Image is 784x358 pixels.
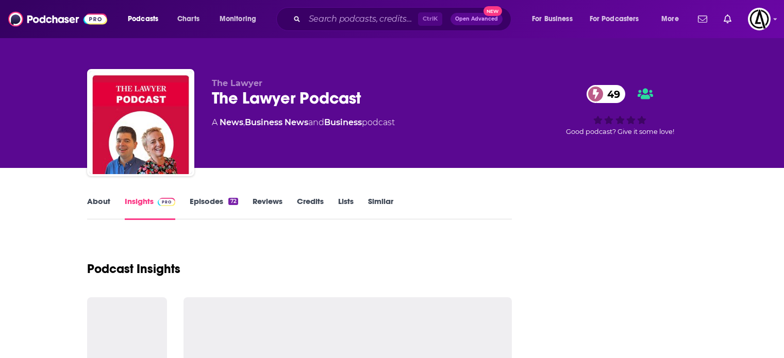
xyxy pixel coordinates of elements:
[597,85,625,103] span: 49
[308,117,324,127] span: and
[525,11,586,27] button: open menu
[212,78,262,88] span: The Lawyer
[338,196,354,220] a: Lists
[253,196,282,220] a: Reviews
[748,8,771,30] img: User Profile
[451,13,503,25] button: Open AdvancedNew
[228,198,238,205] div: 72
[212,116,395,129] div: A podcast
[654,11,692,27] button: open menu
[89,71,192,174] img: The Lawyer Podcast
[125,196,176,220] a: InsightsPodchaser Pro
[694,10,711,28] a: Show notifications dropdown
[661,12,679,26] span: More
[418,12,442,26] span: Ctrl K
[305,11,418,27] input: Search podcasts, credits, & more...
[543,78,697,142] div: 49Good podcast? Give it some love!
[566,128,674,135] span: Good podcast? Give it some love!
[324,117,362,127] a: Business
[177,12,199,26] span: Charts
[532,12,573,26] span: For Business
[158,198,176,206] img: Podchaser Pro
[368,196,393,220] a: Similar
[87,196,110,220] a: About
[128,12,158,26] span: Podcasts
[583,11,654,27] button: open menu
[720,10,736,28] a: Show notifications dropdown
[286,7,521,31] div: Search podcasts, credits, & more...
[245,117,308,127] a: Business News
[190,196,238,220] a: Episodes72
[8,9,107,29] img: Podchaser - Follow, Share and Rate Podcasts
[220,117,243,127] a: News
[455,16,498,22] span: Open Advanced
[171,11,206,27] a: Charts
[748,8,771,30] span: Logged in as AndieWhite124
[297,196,324,220] a: Credits
[243,117,245,127] span: ,
[587,85,625,103] a: 49
[220,12,256,26] span: Monitoring
[121,11,172,27] button: open menu
[483,6,502,16] span: New
[87,261,180,277] h1: Podcast Insights
[590,12,639,26] span: For Podcasters
[748,8,771,30] button: Show profile menu
[212,11,270,27] button: open menu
